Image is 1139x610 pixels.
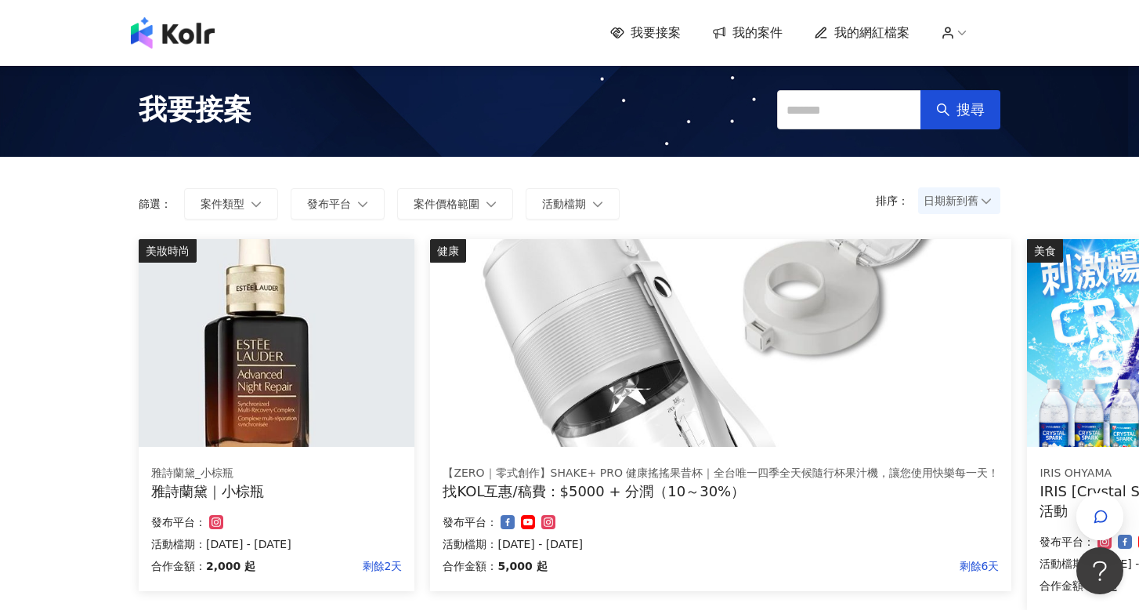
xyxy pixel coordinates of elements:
[201,198,244,210] span: 案件類型
[924,189,995,212] span: 日期新到舊
[307,198,351,210] span: 發布平台
[151,513,206,532] p: 發布平台：
[139,198,172,210] p: 篩選：
[443,513,497,532] p: 發布平台：
[834,24,909,42] span: 我的網紅檔案
[255,557,402,576] p: 剩餘2天
[151,535,402,554] p: 活動檔期：[DATE] - [DATE]
[610,24,681,42] a: 我要接案
[443,557,497,576] p: 合作金額：
[430,239,466,263] div: 健康
[414,198,479,210] span: 案件價格範圍
[542,198,586,210] span: 活動檔期
[443,481,999,501] div: 找KOL互惠/稿費：$5000 + 分潤（10～30%）
[151,481,402,501] div: 雅詩蘭黛｜小棕瓶
[548,557,1000,576] p: 剩餘6天
[631,24,681,42] span: 我要接案
[443,466,999,481] div: 【ZERO｜零式創作】SHAKE+ PRO 健康搖搖果昔杯｜全台唯一四季全天候隨行杯果汁機，讓您使用快樂每一天！
[1027,239,1063,263] div: 美食
[397,188,513,220] button: 案件價格範圍
[497,557,547,576] p: 5,000 起
[936,103,950,117] span: search
[184,188,278,220] button: 案件類型
[876,194,918,207] p: 排序：
[139,239,197,263] div: 美妝時尚
[151,557,206,576] p: 合作金額：
[131,17,215,49] img: logo
[920,90,1000,129] button: 搜尋
[1076,547,1123,594] iframe: Help Scout Beacon - Open
[139,90,251,129] span: 我要接案
[151,466,402,481] div: 雅詩蘭黛_小棕瓶
[430,239,1011,447] img: 【ZERO｜零式創作】SHAKE+ pro 健康搖搖果昔杯｜全台唯一四季全天候隨行杯果汁機，讓您使用快樂每一天！
[732,24,783,42] span: 我的案件
[526,188,620,220] button: 活動檔期
[1040,532,1094,551] p: 發布平台：
[712,24,783,42] a: 我的案件
[139,239,414,447] img: 雅詩蘭黛｜小棕瓶
[291,188,385,220] button: 發布平台
[206,557,255,576] p: 2,000 起
[814,24,909,42] a: 我的網紅檔案
[443,535,999,554] p: 活動檔期：[DATE] - [DATE]
[956,101,985,118] span: 搜尋
[1040,576,1094,595] p: 合作金額：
